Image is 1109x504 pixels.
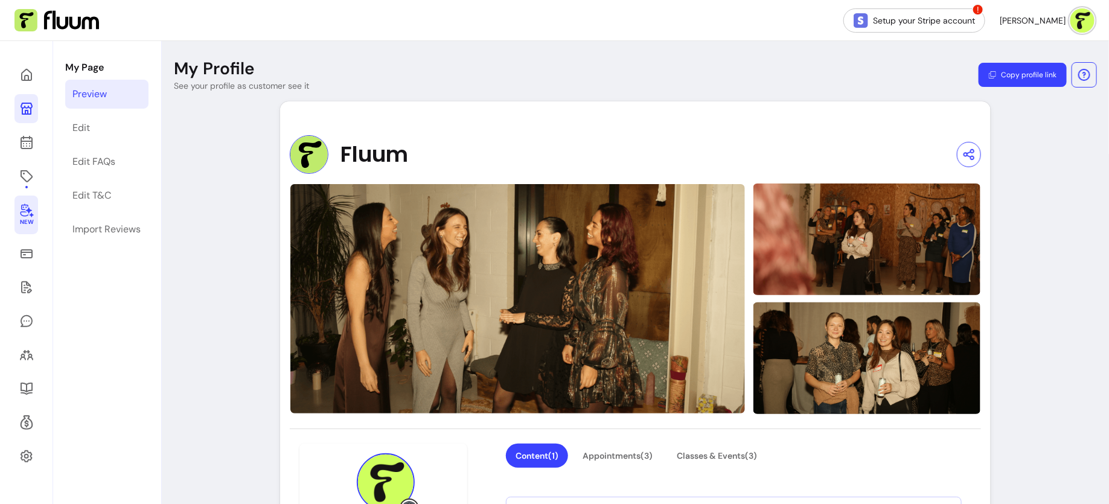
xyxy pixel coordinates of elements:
[14,162,38,191] a: Offerings
[667,444,767,468] button: Classes & Events(3)
[1000,8,1095,33] button: avatar[PERSON_NAME]
[753,301,981,415] img: image-2
[65,80,149,109] a: Preview
[14,340,38,369] a: Clients
[290,135,328,174] img: Provider image
[65,60,149,75] p: My Page
[854,13,868,28] img: Stripe Icon
[14,442,38,471] a: Settings
[14,60,38,89] a: Home
[14,196,38,234] a: New
[14,239,38,268] a: Sales
[1070,8,1095,33] img: avatar
[19,219,33,226] span: New
[14,9,99,32] img: Fluum Logo
[72,222,141,237] div: Import Reviews
[843,8,985,33] a: Setup your Stripe account
[65,147,149,176] a: Edit FAQs
[506,444,568,468] button: Content(1)
[72,87,107,101] div: Preview
[573,444,662,468] button: Appointments(3)
[174,80,309,92] p: See your profile as customer see it
[14,273,38,302] a: Waivers
[1000,14,1066,27] span: [PERSON_NAME]
[72,188,111,203] div: Edit T&C
[72,121,90,135] div: Edit
[14,408,38,437] a: Refer & Earn
[14,128,38,157] a: Calendar
[65,181,149,210] a: Edit T&C
[65,215,149,244] a: Import Reviews
[290,183,746,414] img: image-0
[14,94,38,123] a: My Page
[65,113,149,142] a: Edit
[72,155,115,169] div: Edit FAQs
[972,4,984,16] span: !
[979,63,1067,87] button: Copy profile link
[14,374,38,403] a: Resources
[174,58,255,80] p: My Profile
[340,142,408,167] span: Fluum
[14,307,38,336] a: My Messages
[753,182,981,296] img: image-1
